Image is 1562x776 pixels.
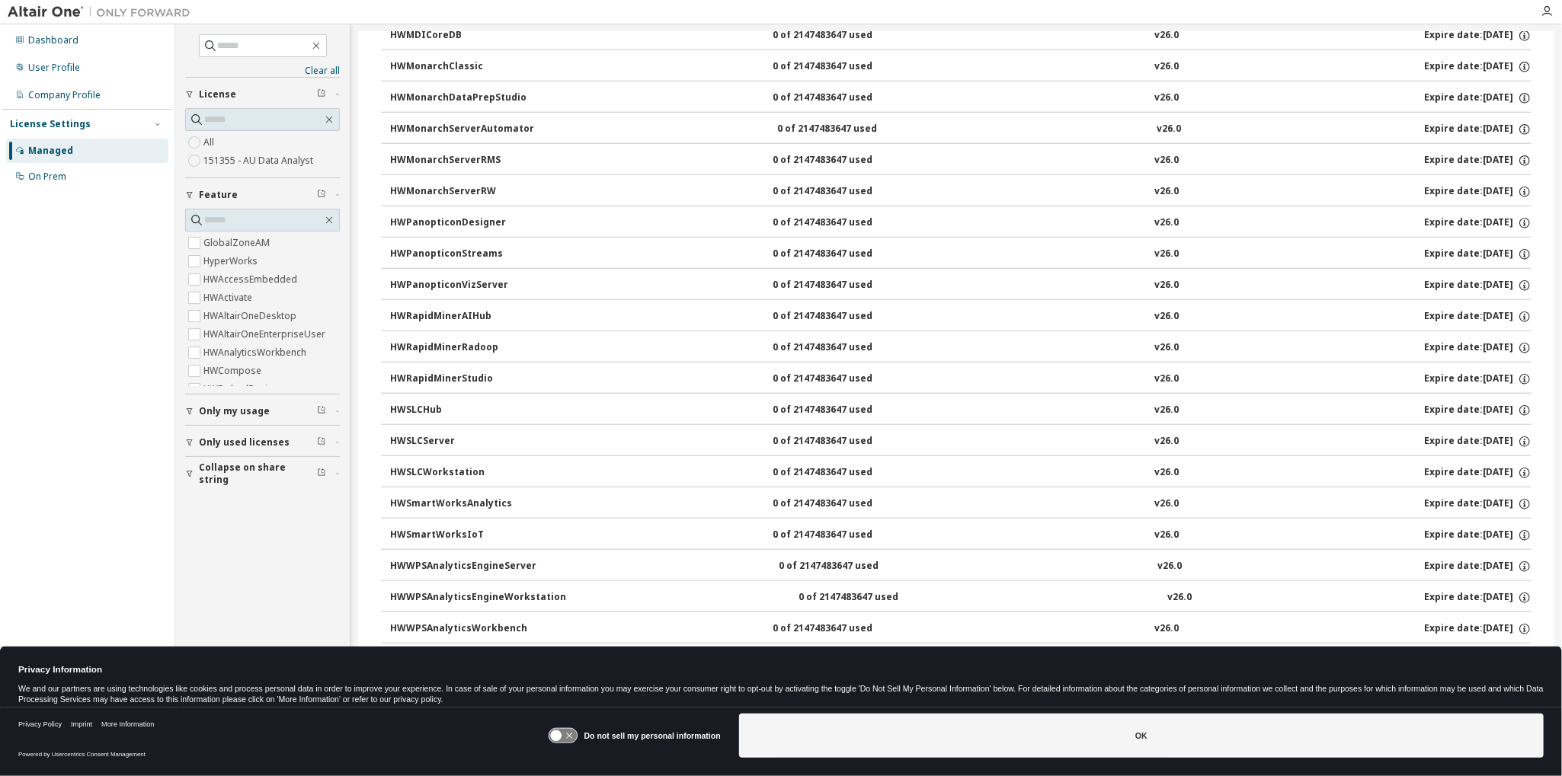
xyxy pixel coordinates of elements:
[1157,560,1182,573] div: v26.0
[390,19,1532,53] button: HWMDICoreDB0 of 2147483647 usedv26.0Expire date:[DATE]
[773,247,910,261] div: 0 of 2147483647 used
[203,270,300,289] label: HWAccessEmbedded
[1154,185,1179,199] div: v26.0
[185,426,340,459] button: Only used licenses
[1424,435,1532,449] div: Expire date: [DATE]
[203,289,255,307] label: HWActivate
[390,29,527,43] div: HWMDICoreDB
[773,310,910,324] div: 0 of 2147483647 used
[390,550,1532,583] button: HWWPSAnalyticsEngineServer0 of 2147483647 usedv26.0Expire date:[DATE]
[390,310,527,324] div: HWRapidMinerAIHub
[317,405,326,417] span: Clear filter
[779,560,916,573] div: 0 of 2147483647 used
[773,185,910,199] div: 0 of 2147483647 used
[1154,529,1179,542] div: v26.0
[390,622,527,636] div: HWWPSAnalyticsWorkbench
[773,497,910,511] div: 0 of 2147483647 used
[390,394,1532,427] button: HWSLCHub0 of 2147483647 usedv26.0Expire date:[DATE]
[1424,29,1532,43] div: Expire date: [DATE]
[773,466,910,480] div: 0 of 2147483647 used
[390,144,1532,177] button: HWMonarchServerRMS0 of 2147483647 usedv26.0Expire date:[DATE]
[199,189,238,201] span: Feature
[390,331,1532,365] button: HWRapidMinerRadoop0 of 2147483647 usedv26.0Expire date:[DATE]
[1424,154,1532,168] div: Expire date: [DATE]
[1154,372,1179,386] div: v26.0
[390,404,527,417] div: HWSLCHub
[185,65,340,77] a: Clear all
[203,152,316,170] label: 151355 - AU Data Analyst
[773,60,910,74] div: 0 of 2147483647 used
[203,343,309,362] label: HWAnalyticsWorkbench
[317,436,326,449] span: Clear filter
[390,581,1532,615] button: HWWPSAnalyticsEngineWorkstation0 of 2147483647 usedv26.0Expire date:[DATE]
[1154,466,1179,480] div: v26.0
[1424,560,1532,573] div: Expire date: [DATE]
[8,5,198,20] img: Altair One
[203,380,275,398] label: HWEmbedBasic
[28,89,101,101] div: Company Profile
[28,145,73,157] div: Managed
[199,405,270,417] span: Only my usage
[390,81,1532,115] button: HWMonarchDataPrepStudio0 of 2147483647 usedv26.0Expire date:[DATE]
[1424,466,1532,480] div: Expire date: [DATE]
[390,113,1532,146] button: HWMonarchServerAutomator0 of 2147483647 usedv26.0Expire date:[DATE]
[203,133,217,152] label: All
[390,300,1532,334] button: HWRapidMinerAIHub0 of 2147483647 usedv26.0Expire date:[DATE]
[390,60,527,74] div: HWMonarchClassic
[773,216,910,230] div: 0 of 2147483647 used
[390,362,1532,396] button: HWRapidMinerStudio0 of 2147483647 usedv26.0Expire date:[DATE]
[773,29,910,43] div: 0 of 2147483647 used
[185,457,340,490] button: Collapse on share string
[1424,279,1532,292] div: Expire date: [DATE]
[1154,404,1179,417] div: v26.0
[1154,60,1179,74] div: v26.0
[203,307,299,325] label: HWAltairOneDesktop
[1154,247,1179,261] div: v26.0
[390,123,534,136] div: HWMonarchServerAutomator
[1424,591,1532,605] div: Expire date: [DATE]
[203,362,264,380] label: HWCompose
[390,269,1532,302] button: HWPanopticonVizServer0 of 2147483647 usedv26.0Expire date:[DATE]
[390,206,1532,240] button: HWPanopticonDesigner0 of 2147483647 usedv26.0Expire date:[DATE]
[185,78,340,111] button: License
[1154,310,1179,324] div: v26.0
[1154,435,1179,449] div: v26.0
[390,487,1532,521] button: HWSmartWorksAnalytics0 of 2147483647 usedv26.0Expire date:[DATE]
[773,372,910,386] div: 0 of 2147483647 used
[390,425,1532,458] button: HWSLCServer0 of 2147483647 usedv26.0Expire date:[DATE]
[1424,247,1532,261] div: Expire date: [DATE]
[390,216,527,230] div: HWPanopticonDesigner
[1424,91,1532,105] div: Expire date: [DATE]
[390,560,536,573] div: HWWPSAnalyticsEngineServer
[390,50,1532,84] button: HWMonarchClassic0 of 2147483647 usedv26.0Expire date:[DATE]
[390,456,1532,490] button: HWSLCWorkstation0 of 2147483647 usedv26.0Expire date:[DATE]
[28,171,66,183] div: On Prem
[390,435,527,449] div: HWSLCServer
[1424,341,1532,355] div: Expire date: [DATE]
[390,185,527,199] div: HWMonarchServerRW
[799,591,936,605] div: 0 of 2147483647 used
[773,91,910,105] div: 0 of 2147483647 used
[1154,497,1179,511] div: v26.0
[390,372,527,386] div: HWRapidMinerStudio
[1154,91,1179,105] div: v26.0
[317,468,326,480] span: Clear filter
[185,394,340,428] button: Only my usage
[1424,216,1532,230] div: Expire date: [DATE]
[28,34,78,46] div: Dashboard
[1424,529,1532,542] div: Expire date: [DATE]
[390,238,1532,271] button: HWPanopticonStreams0 of 2147483647 usedv26.0Expire date:[DATE]
[1154,29,1179,43] div: v26.0
[203,252,261,270] label: HyperWorks
[199,436,290,449] span: Only used licenses
[390,497,527,511] div: HWSmartWorksAnalytics
[390,154,527,168] div: HWMonarchServerRMS
[773,154,910,168] div: 0 of 2147483647 used
[390,591,566,605] div: HWWPSAnalyticsEngineWorkstation
[773,279,910,292] div: 0 of 2147483647 used
[1424,185,1532,199] div: Expire date: [DATE]
[777,123,914,136] div: 0 of 2147483647 used
[317,189,326,201] span: Clear filter
[199,88,236,101] span: License
[390,341,527,355] div: HWRapidMinerRadoop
